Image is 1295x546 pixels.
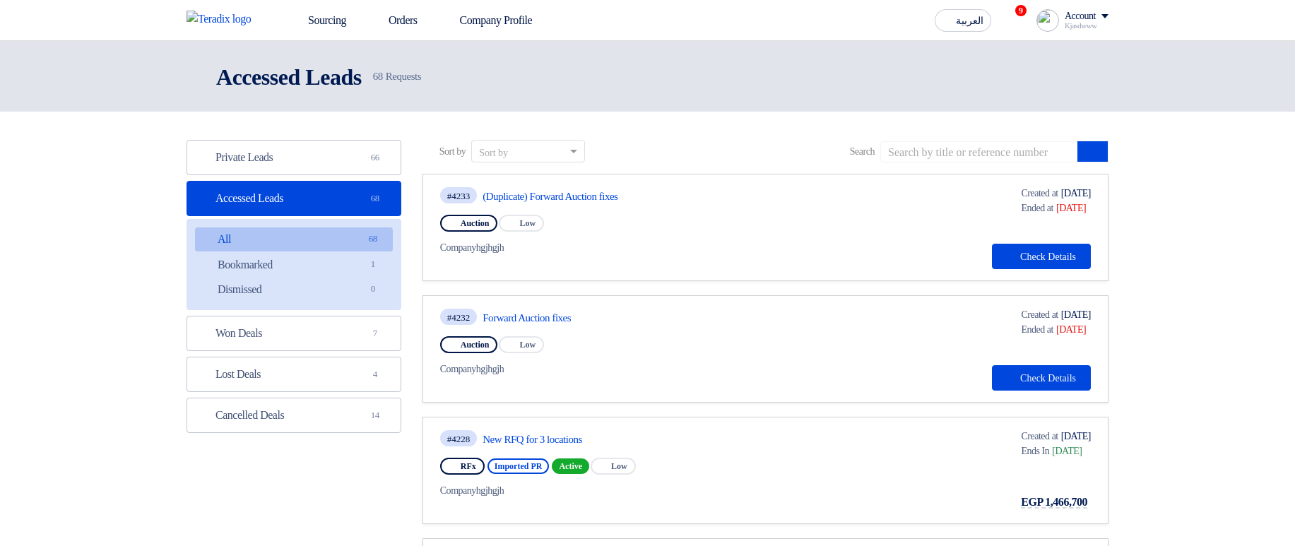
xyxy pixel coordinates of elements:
[483,190,747,203] a: (Duplicate) Forward Auction fixes
[440,483,751,498] div: hgjhgjh
[440,240,751,255] div: hgjhgjh
[1001,307,1091,322] div: [DATE]
[519,340,536,350] span: Low
[367,367,384,381] span: 4
[880,141,1078,162] input: Search by title or reference number
[440,242,476,253] span: Company
[187,11,260,28] img: Teradix logo
[277,5,357,36] a: Sourcing
[935,9,991,32] button: العربية
[1018,201,1086,215] span: [DATE]
[429,5,544,36] a: Company Profile
[1021,201,1053,215] span: Ended at
[461,461,476,471] span: RFx
[483,311,747,324] a: Forward Auction fixes
[367,150,384,165] span: 66
[1018,322,1086,337] span: [DATE]
[440,362,751,376] div: hgjhgjh
[461,340,490,350] span: Auction
[187,357,401,392] a: Lost Deals4
[461,218,490,228] span: Auction
[611,461,627,471] span: Low
[365,257,382,272] span: 1
[447,191,471,201] div: #4233
[447,313,471,322] div: #4232
[483,433,747,446] a: New RFQ for 3 locations
[440,485,476,496] span: Company
[1021,186,1058,201] span: Created at
[479,146,508,160] div: Sort by
[1021,496,1087,508] span: EGP 1,466,700
[195,278,393,302] a: Dismissed
[1001,444,1082,458] div: [DATE]
[216,63,362,91] h2: Accessed Leads
[519,218,536,228] span: Low
[187,181,401,216] a: Accessed Leads68
[1001,429,1091,444] div: [DATE]
[439,144,466,159] span: Sort by
[1021,322,1053,337] span: Ended at
[373,69,421,85] span: Requests
[956,16,983,26] span: العربية
[992,244,1091,269] button: Check Details
[1065,11,1096,23] div: Account
[195,253,393,277] a: Bookmarked
[187,140,401,175] a: Private Leads66
[367,191,384,206] span: 68
[992,365,1091,391] button: Check Details
[365,282,382,297] span: 0
[1036,9,1059,32] img: profile_test.png
[187,316,401,351] a: Won Deals7
[195,227,393,251] a: All
[1065,22,1108,30] div: Kjasdwww
[1015,5,1027,16] span: 9
[552,458,589,474] span: Active
[1021,307,1058,322] span: Created at
[187,398,401,433] a: Cancelled Deals14
[365,232,382,247] span: 68
[1021,444,1049,458] span: Ends In
[850,144,875,159] span: Search
[367,326,384,340] span: 7
[367,408,384,422] span: 14
[447,434,471,444] div: #4228
[487,458,550,474] span: Imported PR
[357,5,429,36] a: Orders
[1021,429,1058,444] span: Created at
[440,364,476,374] span: Company
[373,71,383,82] span: 68
[1001,186,1091,201] div: [DATE]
